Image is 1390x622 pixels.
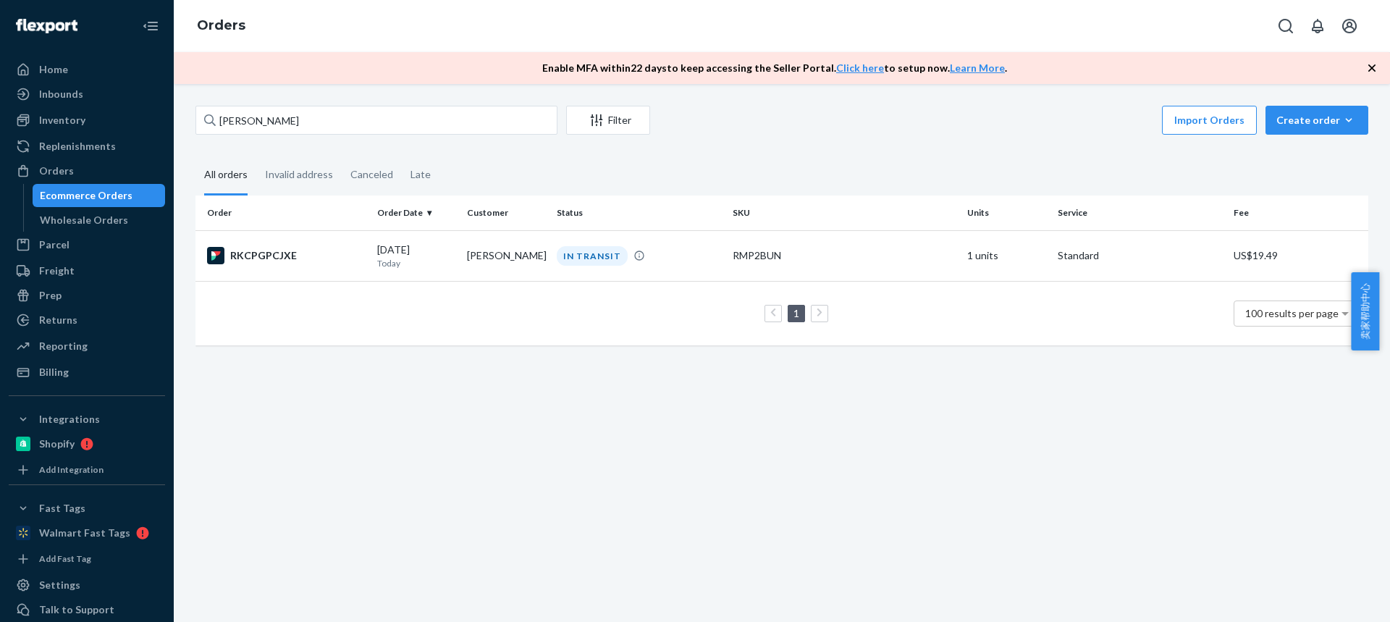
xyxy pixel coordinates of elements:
a: Click here [836,62,884,74]
th: Order [195,196,371,230]
button: Open account menu [1335,12,1364,41]
a: Home [9,58,165,81]
div: Ecommerce Orders [40,188,132,203]
th: Service [1052,196,1228,230]
span: 100 results per page [1245,307,1339,319]
button: Create order [1265,106,1368,135]
div: Settings [39,578,80,592]
div: Orders [39,164,74,178]
div: IN TRANSIT [557,246,628,266]
div: Fast Tags [39,501,85,516]
p: Enable MFA within 22 days to keep accessing the Seller Portal. to setup now. . [542,61,1007,75]
div: Invalid address [265,156,333,193]
th: Status [551,196,727,230]
a: Returns [9,308,165,332]
a: Inventory [9,109,165,132]
div: Parcel [39,238,69,252]
a: Orders [9,159,165,182]
td: [PERSON_NAME] [461,230,551,281]
th: Units [961,196,1051,230]
div: Create order [1276,113,1357,127]
div: Returns [39,313,77,327]
a: Walmart Fast Tags [9,521,165,545]
a: Prep [9,284,165,307]
p: Standard [1058,248,1222,263]
div: Freight [39,264,75,278]
a: Billing [9,361,165,384]
button: Fast Tags [9,497,165,520]
p: Today [377,257,455,269]
div: Inbounds [39,87,83,101]
button: Close Navigation [136,12,165,41]
a: Reporting [9,335,165,358]
a: Freight [9,259,165,282]
th: Order Date [371,196,461,230]
div: Billing [39,365,69,379]
div: Reporting [39,339,88,353]
div: Inventory [39,113,85,127]
div: Canceled [350,156,393,193]
button: Import Orders [1162,106,1257,135]
div: Walmart Fast Tags [39,526,130,540]
div: Filter [567,113,649,127]
a: Learn More [950,62,1005,74]
div: Integrations [39,412,100,426]
div: Prep [39,288,62,303]
a: Page 1 is your current page [791,307,802,319]
img: Flexport logo [16,19,77,33]
div: RKCPGPCJXE [207,247,366,264]
ol: breadcrumbs [185,5,257,47]
button: Filter [566,106,650,135]
div: Talk to Support [39,602,114,617]
a: Talk to Support [9,598,165,621]
a: Replenishments [9,135,165,158]
div: Home [39,62,68,77]
a: Wholesale Orders [33,209,166,232]
a: Ecommerce Orders [33,184,166,207]
button: Open Search Box [1271,12,1300,41]
th: SKU [727,196,961,230]
td: US$19.49 [1228,230,1368,281]
a: Add Fast Tag [9,550,165,568]
div: Shopify [39,437,75,451]
a: Inbounds [9,83,165,106]
td: 1 units [961,230,1051,281]
a: Parcel [9,233,165,256]
div: Customer [467,206,545,219]
div: [DATE] [377,243,455,269]
button: Integrations [9,408,165,431]
a: Orders [197,17,245,33]
a: Settings [9,573,165,597]
input: Search orders [195,106,557,135]
div: Replenishments [39,139,116,154]
div: Wholesale Orders [40,213,128,227]
button: 卖家帮助中心 [1351,272,1379,350]
div: All orders [204,156,248,196]
a: Shopify [9,432,165,455]
button: Open notifications [1303,12,1332,41]
div: Late [410,156,431,193]
a: Add Integration [9,461,165,479]
div: Add Integration [39,463,104,476]
div: RMP2BUN [733,248,956,263]
th: Fee [1228,196,1368,230]
div: Add Fast Tag [39,552,91,565]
